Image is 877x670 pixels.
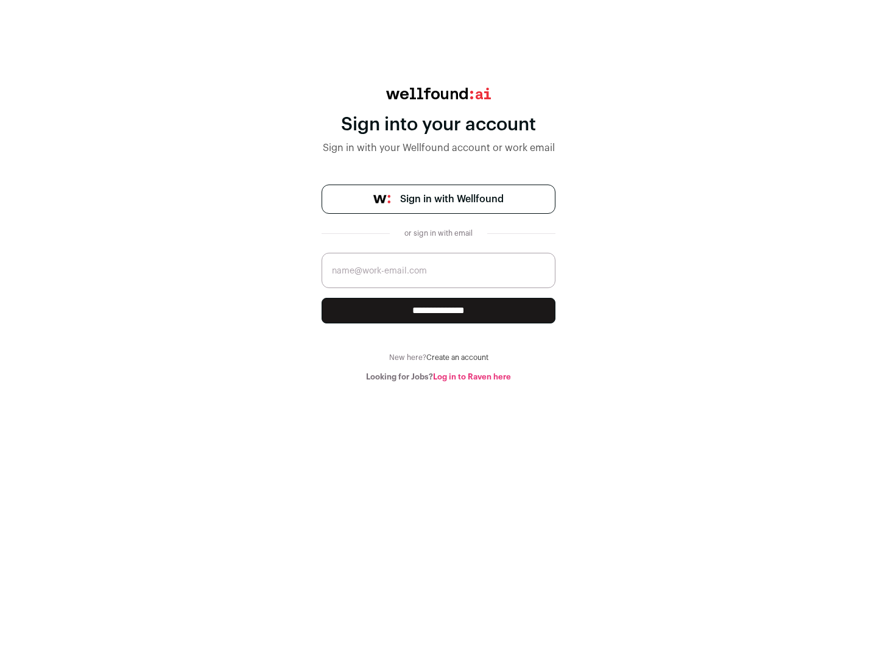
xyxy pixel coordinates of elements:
[426,354,488,361] a: Create an account
[322,114,555,136] div: Sign into your account
[322,372,555,382] div: Looking for Jobs?
[322,185,555,214] a: Sign in with Wellfound
[322,141,555,155] div: Sign in with your Wellfound account or work email
[400,228,477,238] div: or sign in with email
[322,253,555,288] input: name@work-email.com
[400,192,504,206] span: Sign in with Wellfound
[373,195,390,203] img: wellfound-symbol-flush-black-fb3c872781a75f747ccb3a119075da62bfe97bd399995f84a933054e44a575c4.png
[433,373,511,381] a: Log in to Raven here
[322,353,555,362] div: New here?
[386,88,491,99] img: wellfound:ai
